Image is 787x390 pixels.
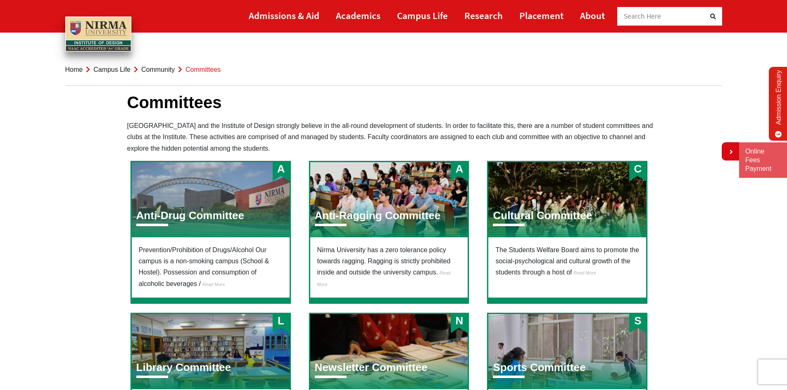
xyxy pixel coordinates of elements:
[624,12,661,21] span: Search Here
[136,361,231,374] a: Library Committee
[572,269,596,276] a: Read More
[65,17,131,52] img: main_logo
[464,6,503,25] a: Research
[495,244,639,278] li: The Students Welfare Board aims to promote the social-psychological and cultural growth of the st...
[127,120,660,154] p: [GEOGRAPHIC_DATA] and the Institute of Design strongly believe in the all-round development of st...
[493,209,592,222] a: Cultural Committee
[317,244,461,289] li: Nirma University has a zero tolerance policy towards ragging. Ragging is strictly prohibited insi...
[93,66,131,73] a: Campus Life
[65,66,83,73] a: Home
[580,6,605,25] a: About
[201,280,225,287] a: Read More
[397,6,448,25] a: Campus Life
[317,269,451,287] a: Read More
[315,361,428,374] a: Newsletter Committee
[141,66,175,73] a: Community
[493,361,585,374] a: Sports Committee
[65,54,722,86] nav: breadcrumb
[139,244,283,289] li: Prevention/Prohibition of Drugs/Alcohol Our campus is a non-smoking campus (School & Hostel). Pos...
[573,270,596,275] span: Read More
[127,92,660,112] h1: Committees
[519,6,564,25] a: Placement
[745,147,781,173] a: Online Fees Payment
[202,282,225,287] span: Read More
[185,66,221,73] span: Committees
[315,209,441,222] a: Anti-Ragging Committee
[317,270,451,286] span: Read More
[136,209,244,222] a: Anti-Drug Committee
[249,6,319,25] a: Admissions & Aid
[336,6,380,25] a: Academics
